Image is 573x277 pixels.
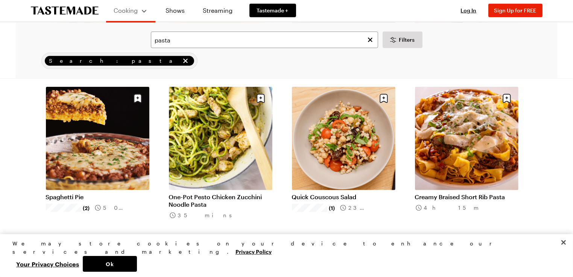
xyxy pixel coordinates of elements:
[555,234,572,251] button: Close
[254,91,268,106] button: Save recipe
[236,248,272,255] a: More information about your privacy, opens in a new tab
[249,4,296,17] a: Tastemade +
[169,193,272,208] a: One-Pot Pesto Chicken Zucchini Noodle Pasta
[415,193,518,201] a: Creamy Braised Short Rib Pasta
[31,6,99,15] a: To Tastemade Home Page
[181,57,190,65] button: remove Search: pasta
[377,91,391,106] button: Save recipe
[494,7,537,14] span: Sign Up for FREE
[12,256,83,272] button: Your Privacy Choices
[488,4,543,17] button: Sign Up for FREE
[12,239,554,256] div: We may store cookies on your device to enhance our services and marketing.
[399,36,415,44] span: Filters
[83,256,137,272] button: Ok
[292,193,395,201] a: Quick Couscous Salad
[114,7,138,14] span: Cooking
[366,36,374,44] button: Clear search
[461,7,477,14] span: Log In
[49,57,180,65] span: Search: pasta
[114,3,148,18] button: Cooking
[12,239,554,272] div: Privacy
[131,91,145,106] button: Save recipe
[257,7,289,14] span: Tastemade +
[454,7,484,14] button: Log In
[500,91,514,106] button: Save recipe
[383,32,423,48] button: Desktop filters
[46,193,149,201] a: Spaghetti Pie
